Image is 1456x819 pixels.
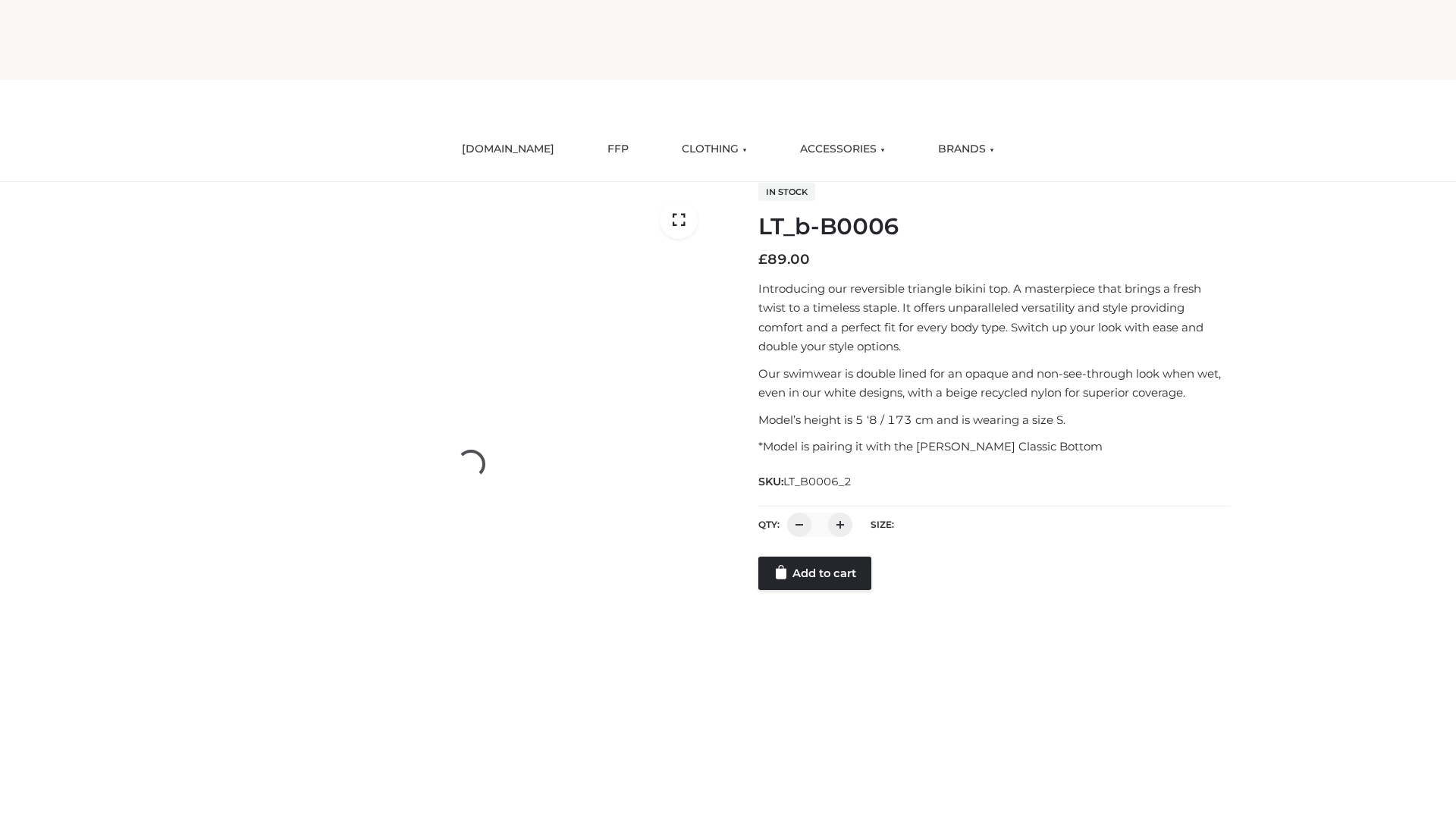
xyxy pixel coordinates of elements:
p: Introducing our reversible triangle bikini top. A masterpiece that brings a fresh twist to a time... [758,279,1231,356]
a: FFP [596,133,640,166]
p: Model’s height is 5 ‘8 / 173 cm and is wearing a size S. [758,410,1231,430]
span: In stock [758,183,815,201]
a: CLOTHING [670,133,758,166]
p: *Model is pairing it with the [PERSON_NAME] Classic Bottom [758,437,1231,457]
a: Add to cart [758,557,871,590]
h1: LT_b-B0006 [758,213,1231,240]
a: [DOMAIN_NAME] [450,133,566,166]
span: SKU: [758,472,853,491]
label: Size: [871,519,894,530]
a: ACCESSORIES [789,133,896,166]
label: QTY: [758,519,780,530]
a: BRANDS [927,133,1006,166]
bdi: 89.00 [758,251,810,268]
span: £ [758,251,767,268]
p: Our swimwear is double lined for an opaque and non-see-through look when wet, even in our white d... [758,364,1231,403]
span: LT_B0006_2 [783,475,852,488]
